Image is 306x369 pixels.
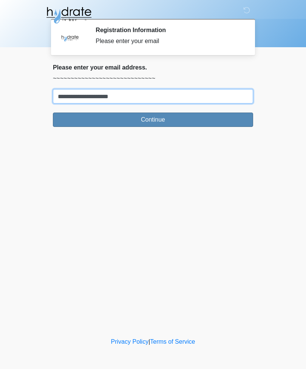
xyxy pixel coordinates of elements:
img: Agent Avatar [59,26,81,49]
button: Continue [53,113,253,127]
a: | [148,338,150,345]
h2: Please enter your email address. [53,64,253,71]
p: ~~~~~~~~~~~~~~~~~~~~~~~~~~~~~ [53,74,253,83]
a: Privacy Policy [111,338,149,345]
a: Terms of Service [150,338,195,345]
img: Hydrate IV Bar - Fort Collins Logo [45,6,92,25]
div: Please enter your email [96,37,242,46]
